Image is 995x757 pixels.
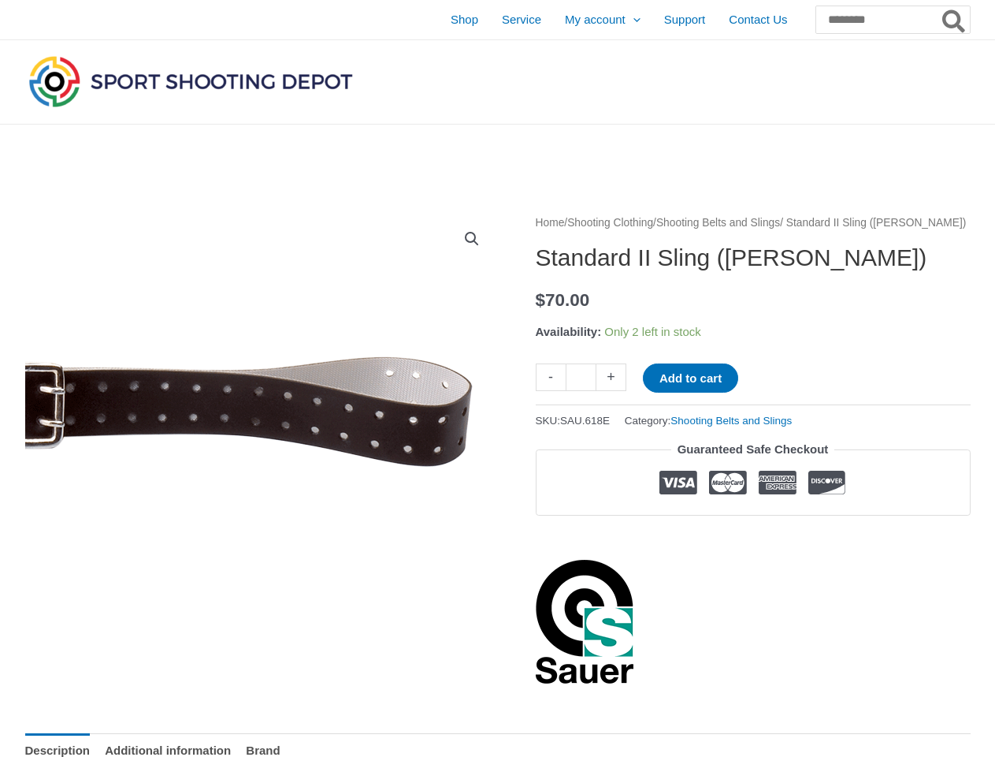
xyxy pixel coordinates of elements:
[536,325,602,338] span: Availability:
[671,438,835,461] legend: Guaranteed Safe Checkout
[625,411,792,431] span: Category:
[536,290,590,310] bdi: 70.00
[536,411,611,431] span: SKU:
[536,528,971,546] iframe: Customer reviews powered by Trustpilot
[536,290,546,310] span: $
[25,52,356,110] img: Sport Shooting Depot
[458,225,486,253] a: View full-screen image gallery
[560,415,610,427] span: SAU.618E
[656,217,780,229] a: Shooting Belts and Slings
[566,364,596,391] input: Product quantity
[536,558,634,684] a: Sauer Shooting Sportswear
[939,6,970,33] button: Search
[604,325,701,338] span: Only 2 left in stock
[536,217,565,229] a: Home
[596,364,626,391] a: +
[536,213,971,233] nav: Breadcrumb
[567,217,653,229] a: Shooting Clothing
[25,213,498,686] img: Standard II Sling
[536,244,971,272] h1: Standard II Sling ([PERSON_NAME])
[670,415,792,427] a: Shooting Belts and Slings
[643,364,738,393] button: Add to cart
[536,364,566,391] a: -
